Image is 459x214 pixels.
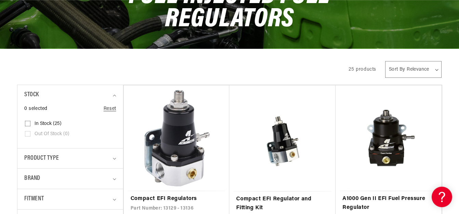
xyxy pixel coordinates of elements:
span: Out of stock (0) [35,131,69,137]
summary: Fitment (0 selected) [24,189,116,209]
summary: Stock (0 selected) [24,85,116,105]
span: 25 products [349,67,376,72]
span: Stock [24,90,39,100]
span: 0 selected [24,105,48,113]
a: Compact EFI Regulators [131,195,223,203]
summary: Brand (0 selected) [24,169,116,189]
a: Compact EFI Regulator and Fitting Kit [236,195,329,212]
span: Brand [24,174,40,184]
span: In stock (25) [35,121,62,127]
a: A1000 Gen II EFI Fuel Pressure Regulator [342,195,435,212]
summary: Product type (0 selected) [24,148,116,169]
span: Fitment [24,194,44,204]
a: Reset [104,105,116,113]
span: Product type [24,154,59,163]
